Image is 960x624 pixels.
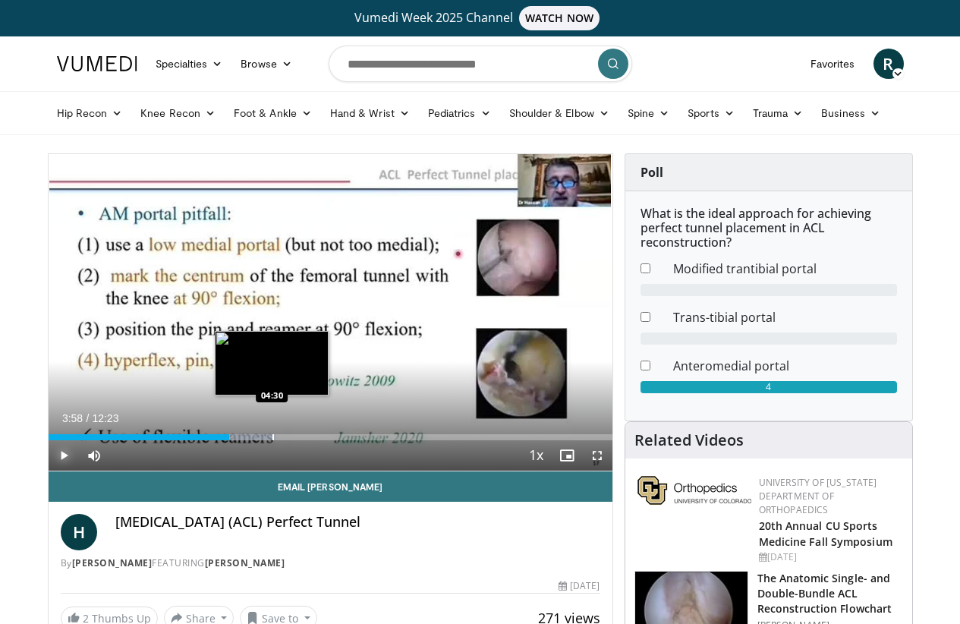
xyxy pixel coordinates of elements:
[59,6,902,30] a: Vumedi Week 2025 ChannelWATCH NOW
[759,476,877,516] a: University of [US_STATE] Department of Orthopaedics
[559,579,600,593] div: [DATE]
[521,440,552,471] button: Playback Rate
[678,98,744,128] a: Sports
[79,440,109,471] button: Mute
[48,98,132,128] a: Hip Recon
[49,440,79,471] button: Play
[812,98,889,128] a: Business
[146,49,232,79] a: Specialties
[92,412,118,424] span: 12:23
[321,98,419,128] a: Hand & Wrist
[62,412,83,424] span: 3:58
[61,556,600,570] div: By FEATURING
[87,412,90,424] span: /
[49,471,612,502] a: Email [PERSON_NAME]
[634,431,744,449] h4: Related Videos
[115,514,600,531] h4: [MEDICAL_DATA] (ACL) Perfect Tunnel
[873,49,904,79] a: R
[419,98,500,128] a: Pediatrics
[49,434,612,440] div: Progress Bar
[759,550,900,564] div: [DATE]
[757,571,903,616] h3: The Anatomic Single- and Double-Bundle ACL Reconstruction Flowchart
[662,260,908,278] dd: Modified trantibial portal
[801,49,864,79] a: Favorites
[131,98,225,128] a: Knee Recon
[205,556,285,569] a: [PERSON_NAME]
[329,46,632,82] input: Search topics, interventions
[72,556,153,569] a: [PERSON_NAME]
[500,98,618,128] a: Shoulder & Elbow
[759,518,892,549] a: 20th Annual CU Sports Medicine Fall Symposium
[231,49,301,79] a: Browse
[57,56,137,71] img: VuMedi Logo
[637,476,751,505] img: 355603a8-37da-49b6-856f-e00d7e9307d3.png.150x105_q85_autocrop_double_scale_upscale_version-0.2.png
[641,164,663,181] strong: Poll
[744,98,813,128] a: Trauma
[582,440,612,471] button: Fullscreen
[662,308,908,326] dd: Trans-tibial portal
[519,6,600,30] span: WATCH NOW
[61,514,97,550] a: H
[552,440,582,471] button: Enable picture-in-picture mode
[641,381,897,393] div: 4
[618,98,678,128] a: Spine
[662,357,908,375] dd: Anteromedial portal
[49,154,612,471] video-js: Video Player
[215,331,329,396] img: image.jpeg
[225,98,321,128] a: Foot & Ankle
[641,206,897,251] h6: What is the ideal approach for achieving perfect tunnel placement in ACL reconstruction?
